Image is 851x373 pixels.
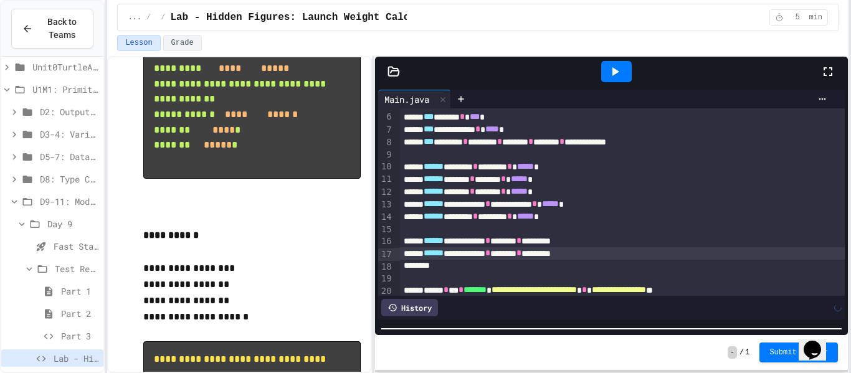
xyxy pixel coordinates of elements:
[117,35,160,51] button: Lesson
[378,161,394,173] div: 10
[11,9,93,49] button: Back to Teams
[378,285,394,298] div: 20
[378,124,394,136] div: 7
[40,128,98,141] span: D3-4: Variables and Input
[32,60,98,73] span: Unit0TurtleAvatar
[170,10,445,25] span: Lab - Hidden Figures: Launch Weight Calculator
[32,83,98,96] span: U1M1: Primitives, Variables, Basic I/O
[128,12,141,22] span: ...
[378,199,394,211] div: 13
[55,262,98,275] span: Test Review (35 mins)
[378,93,435,106] div: Main.java
[378,173,394,186] div: 11
[745,347,749,357] span: 1
[40,105,98,118] span: D2: Output and Compiling Code
[40,172,98,186] span: D8: Type Casting
[40,16,83,42] span: Back to Teams
[47,217,98,230] span: Day 9
[378,235,394,248] div: 16
[378,90,451,108] div: Main.java
[739,347,744,357] span: /
[61,285,98,298] span: Part 1
[378,136,394,149] div: 8
[40,195,98,208] span: D9-11: Module Wrap Up
[381,299,438,316] div: History
[61,307,98,320] span: Part 2
[378,224,394,236] div: 15
[54,240,98,253] span: Fast Start
[161,12,165,22] span: /
[799,323,839,361] iframe: chat widget
[728,346,737,359] span: -
[378,111,394,123] div: 6
[378,186,394,199] div: 12
[163,35,202,51] button: Grade
[378,211,394,224] div: 14
[809,12,822,22] span: min
[787,12,807,22] span: 5
[54,352,98,365] span: Lab - Hidden Figures: Launch Weight Calculator
[61,329,98,342] span: Part 3
[40,150,98,163] span: D5-7: Data Types and Number Calculations
[759,342,838,362] button: Submit Answer
[378,261,394,273] div: 18
[378,273,394,285] div: 19
[769,347,828,357] span: Submit Answer
[378,248,394,261] div: 17
[378,149,394,161] div: 9
[146,12,151,22] span: /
